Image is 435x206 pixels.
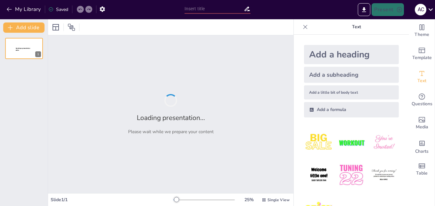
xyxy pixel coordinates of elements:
span: Questions [412,100,432,107]
span: Media [416,124,428,131]
div: Add text boxes [409,65,435,89]
div: Add a table [409,158,435,181]
div: Add a little bit of body text [304,85,399,99]
div: Slide 1 / 1 [51,197,173,203]
button: Export to PowerPoint [358,3,370,16]
div: Change the overall theme [409,19,435,42]
div: 1 [5,38,43,59]
p: Text [310,19,403,35]
div: 1 [35,51,41,57]
div: Add a subheading [304,67,399,83]
img: 3.jpeg [369,128,399,158]
img: 1.jpeg [304,128,334,158]
span: Template [412,54,432,61]
button: a c [415,3,426,16]
div: Saved [48,6,68,13]
div: Add a heading [304,45,399,64]
div: Get real-time input from your audience [409,89,435,112]
img: 4.jpeg [304,160,334,190]
div: a c [415,4,426,15]
span: Theme [414,31,429,38]
button: My Library [5,4,44,14]
span: Sendsteps presentation editor [16,47,30,51]
img: 2.jpeg [336,128,366,158]
span: Charts [415,148,429,155]
button: Present [372,3,404,16]
span: Position [68,23,75,31]
div: Add ready made slides [409,42,435,65]
input: Insert title [185,4,244,13]
img: 5.jpeg [336,160,366,190]
div: Add a formula [304,102,399,117]
span: Single View [267,197,290,202]
span: Table [416,170,428,177]
p: Please wait while we prepare your content [128,129,214,135]
img: 6.jpeg [369,160,399,190]
div: 25 % [241,197,257,203]
h2: Loading presentation... [137,113,205,122]
div: Layout [51,22,61,32]
div: Add images, graphics, shapes or video [409,112,435,135]
div: Add charts and graphs [409,135,435,158]
button: Add slide [3,22,45,33]
span: Text [417,77,426,84]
